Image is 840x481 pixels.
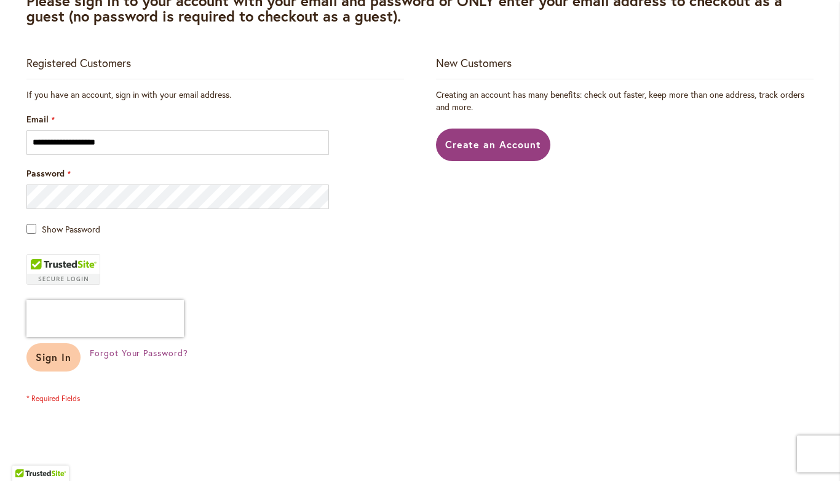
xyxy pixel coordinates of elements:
[436,89,814,113] p: Creating an account has many benefits: check out faster, keep more than one address, track orders...
[9,437,44,472] iframe: Launch Accessibility Center
[26,113,49,125] span: Email
[445,138,542,151] span: Create an Account
[26,89,404,101] div: If you have an account, sign in with your email address.
[26,343,81,372] button: Sign In
[90,347,188,359] a: Forgot Your Password?
[90,347,188,359] span: Forgot Your Password?
[26,300,184,337] iframe: reCAPTCHA
[36,351,71,364] span: Sign In
[26,55,131,70] strong: Registered Customers
[436,55,512,70] strong: New Customers
[26,254,100,285] div: TrustedSite Certified
[42,223,100,235] span: Show Password
[26,167,65,179] span: Password
[436,129,551,161] a: Create an Account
